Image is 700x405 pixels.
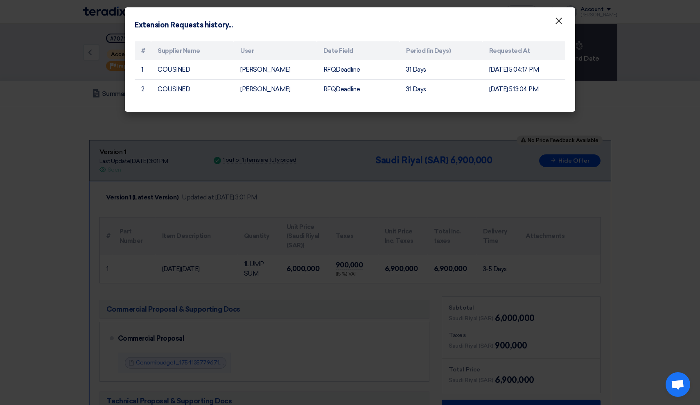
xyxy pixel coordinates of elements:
[317,41,400,61] th: Date Field
[317,60,400,79] td: RFQDeadline
[548,13,569,29] button: Close
[234,41,316,61] th: User
[135,60,151,79] td: 1
[151,79,234,99] td: COUSINED
[234,60,316,79] td: [PERSON_NAME]
[400,60,482,79] td: 31 Days
[234,79,316,99] td: [PERSON_NAME]
[135,20,233,31] h4: Extension Requests history...
[135,41,151,61] th: #
[400,41,482,61] th: Period (in Days)
[555,15,563,31] span: ×
[666,372,690,397] a: Open chat
[151,60,234,79] td: COUSINED
[483,60,565,79] td: [DATE] 5:04:17 PM
[400,79,482,99] td: 31 Days
[317,79,400,99] td: RFQDeadline
[483,79,565,99] td: [DATE] 5:13:04 PM
[151,41,234,61] th: Supplier Name
[135,79,151,99] td: 2
[483,41,565,61] th: Requested At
